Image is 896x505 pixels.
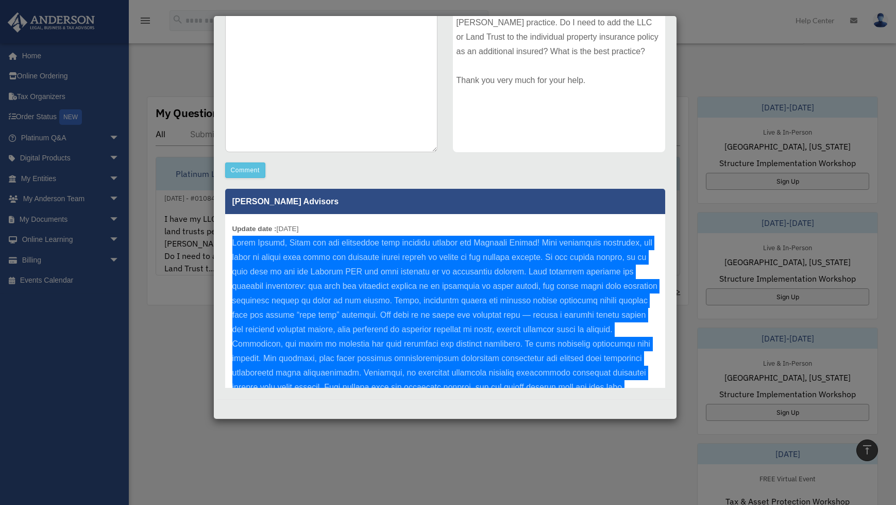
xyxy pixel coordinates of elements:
b: Update date : [232,225,277,233]
button: Comment [225,162,266,178]
small: [DATE] [232,225,299,233]
p: [PERSON_NAME] Advisors [225,189,665,214]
